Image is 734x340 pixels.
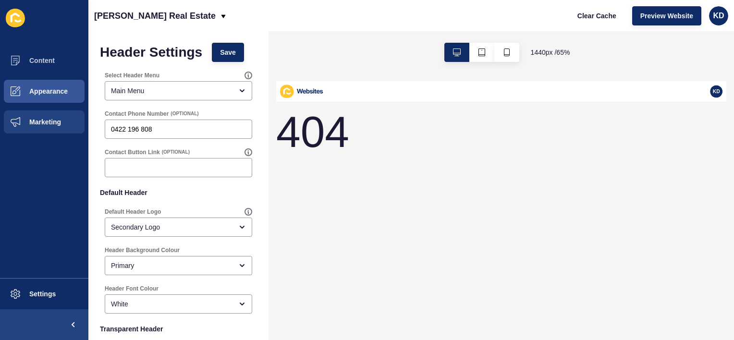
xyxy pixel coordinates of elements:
[220,48,236,57] span: Save
[640,11,693,21] span: Preview Website
[105,294,252,314] div: open menu
[105,81,252,100] div: open menu
[671,11,682,21] span: KD
[105,72,159,79] label: Select Header Menu
[100,318,257,340] p: Transparent Header
[94,4,216,28] p: [PERSON_NAME] Real Estate
[105,110,169,118] label: Contact Phone Number
[162,149,190,156] span: (OPTIONAL)
[105,148,160,156] label: Contact Button Link
[531,48,570,57] span: 1440 px / 65 %
[100,48,202,57] h1: Header Settings
[212,43,244,62] button: Save
[105,246,180,254] label: Header Background Colour
[171,110,198,117] span: (OPTIONAL)
[105,256,252,275] div: open menu
[713,11,724,21] span: KD
[632,6,701,25] button: Preview Website
[569,6,624,25] button: Clear Cache
[105,208,161,216] label: Default Header Logo
[105,285,159,292] label: Header Font Colour
[100,182,257,203] p: Default Header
[577,11,616,21] span: Clear Cache
[105,218,252,237] div: open menu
